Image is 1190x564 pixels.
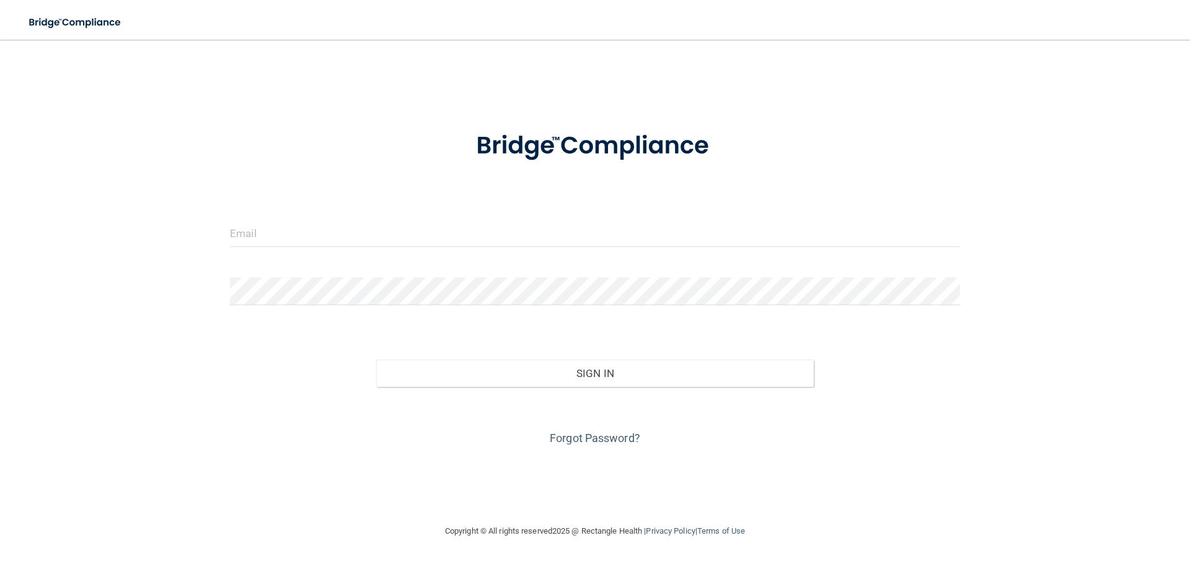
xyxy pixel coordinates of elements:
[376,360,814,387] button: Sign In
[697,526,745,536] a: Terms of Use
[230,219,960,247] input: Email
[451,114,739,178] img: bridge_compliance_login_screen.278c3ca4.svg
[646,526,695,536] a: Privacy Policy
[19,10,133,35] img: bridge_compliance_login_screen.278c3ca4.svg
[369,511,821,551] div: Copyright © All rights reserved 2025 @ Rectangle Health | |
[550,432,640,445] a: Forgot Password?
